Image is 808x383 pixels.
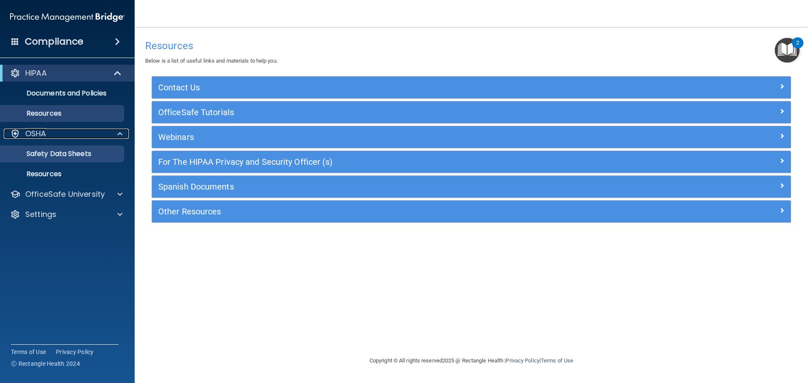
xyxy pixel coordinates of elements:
a: OSHA [10,129,122,139]
a: Terms of Use [11,348,46,356]
div: Copyright © All rights reserved 2025 @ Rectangle Health | | [318,347,625,374]
div: 2 [796,43,799,54]
p: Resources [5,109,120,118]
p: HIPAA [25,68,47,78]
h5: Webinars [158,132,625,142]
a: Privacy Policy [506,357,539,364]
h5: OfficeSafe Tutorials [158,108,625,117]
button: Open Resource Center, 2 new notifications [775,38,800,63]
a: Spanish Documents [158,180,784,193]
img: PMB logo [10,9,125,26]
p: Documents and Policies [5,89,120,98]
span: Ⓒ Rectangle Health 2024 [11,359,80,368]
iframe: Drift Widget Chat Controller [662,323,798,357]
a: OfficeSafe University [10,189,122,199]
h5: Other Resources [158,207,625,216]
p: Safety Data Sheets [5,150,120,158]
a: For The HIPAA Privacy and Security Officer (s) [158,155,784,169]
a: Privacy Policy [56,348,94,356]
span: Below is a list of useful links and materials to help you. [145,58,278,64]
a: Settings [10,209,122,219]
a: HIPAA [10,68,122,78]
h5: For The HIPAA Privacy and Security Officer (s) [158,157,625,166]
h5: Contact Us [158,83,625,92]
p: Resources [5,170,120,178]
h4: Compliance [25,36,83,48]
h5: Spanish Documents [158,182,625,191]
a: Other Resources [158,205,784,218]
p: OfficeSafe University [25,189,105,199]
p: Settings [25,209,56,219]
a: Terms of Use [541,357,573,364]
p: OSHA [25,129,46,139]
a: OfficeSafe Tutorials [158,106,784,119]
a: Contact Us [158,81,784,94]
a: Webinars [158,130,784,144]
h4: Resources [145,40,797,51]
